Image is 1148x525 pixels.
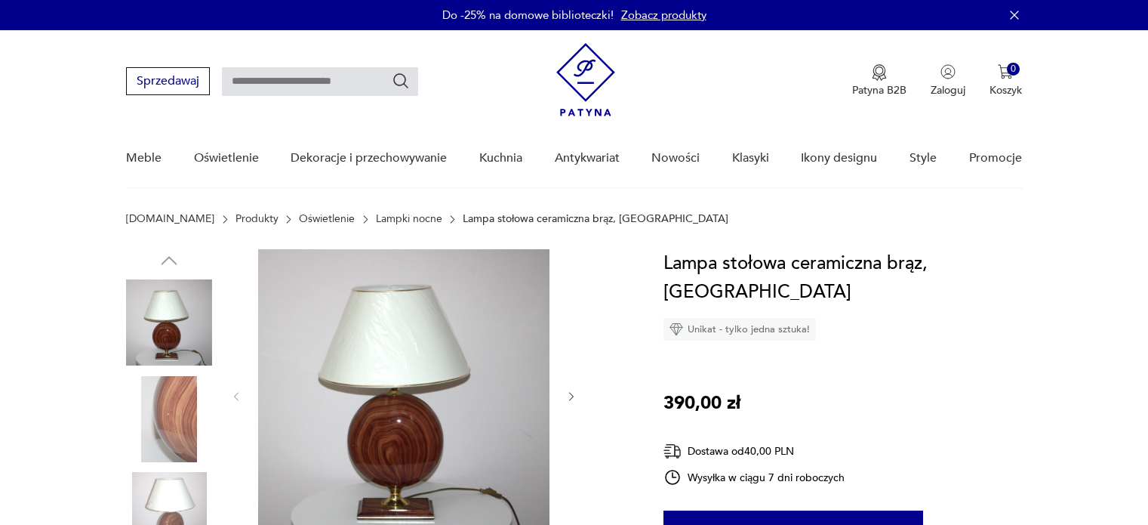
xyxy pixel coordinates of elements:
a: Promocje [969,129,1022,187]
p: Do -25% na domowe biblioteczki! [442,8,614,23]
p: Lampa stołowa ceramiczna brąz, [GEOGRAPHIC_DATA] [463,213,728,225]
a: Lampki nocne [376,213,442,225]
a: Produkty [235,213,279,225]
img: Patyna - sklep z meblami i dekoracjami vintage [556,43,615,116]
a: Kuchnia [479,129,522,187]
img: Zdjęcie produktu Lampa stołowa ceramiczna brąz, Francja [126,376,212,462]
a: Klasyki [732,129,769,187]
a: Oświetlenie [194,129,259,187]
a: Ikony designu [801,129,877,187]
button: Szukaj [392,72,410,90]
a: Style [909,129,937,187]
a: [DOMAIN_NAME] [126,213,214,225]
div: Wysyłka w ciągu 7 dni roboczych [663,468,845,486]
h1: Lampa stołowa ceramiczna brąz, [GEOGRAPHIC_DATA] [663,249,1022,307]
p: 390,00 zł [663,389,740,418]
div: 0 [1007,63,1020,76]
a: Nowości [651,129,700,187]
img: Ikona dostawy [663,442,682,461]
img: Ikona diamentu [669,323,683,336]
div: Unikat - tylko jedna sztuka! [663,318,816,341]
button: Patyna B2B [852,64,906,97]
a: Sprzedawaj [126,77,210,88]
p: Koszyk [989,83,1022,97]
img: Ikonka użytkownika [940,64,956,79]
div: Dostawa od 40,00 PLN [663,442,845,461]
button: Sprzedawaj [126,67,210,95]
a: Ikona medaluPatyna B2B [852,64,906,97]
a: Dekoracje i przechowywanie [291,129,447,187]
button: 0Koszyk [989,64,1022,97]
a: Antykwariat [555,129,620,187]
p: Patyna B2B [852,83,906,97]
img: Ikona medalu [872,64,887,81]
button: Zaloguj [931,64,965,97]
img: Zdjęcie produktu Lampa stołowa ceramiczna brąz, Francja [126,279,212,366]
a: Zobacz produkty [621,8,706,23]
p: Zaloguj [931,83,965,97]
a: Meble [126,129,162,187]
a: Oświetlenie [299,213,355,225]
img: Ikona koszyka [998,64,1013,79]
